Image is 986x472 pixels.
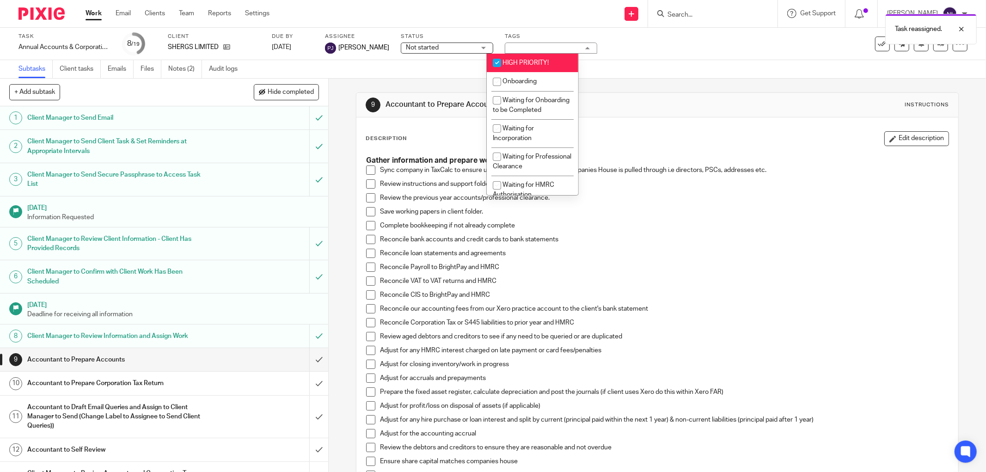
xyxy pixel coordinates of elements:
[27,135,209,158] h1: Client Manager to Send Client Task & Set Reminders at Appropriate Intervals
[380,207,949,216] p: Save working papers in client folder.
[9,353,22,366] div: 9
[380,179,949,189] p: Review instructions and support folder.
[18,60,53,78] a: Subtasks
[493,182,554,198] span: Waiting for HMRC Authorisation
[380,360,949,369] p: Adjust for closing inventory/work in progress
[884,131,949,146] button: Edit description
[141,60,161,78] a: Files
[366,98,380,112] div: 9
[86,9,102,18] a: Work
[406,44,439,51] span: Not started
[386,100,677,110] h1: Accountant to Prepare Accounts
[168,60,202,78] a: Notes (2)
[380,443,949,452] p: Review the debtors and creditors to ensure they are reasonable and not overdue
[132,42,140,47] small: /19
[502,60,549,66] span: HIGH PRIORITY!
[254,84,319,100] button: Hide completed
[493,125,534,141] span: Waiting for Incorporation
[380,415,949,424] p: Adjust for any hire purchase or loan interest and split by current (principal paid within the nex...
[145,9,165,18] a: Clients
[27,310,319,319] p: Deadline for receiving all information
[380,221,949,230] p: Complete bookkeeping if not already complete
[18,43,111,52] div: Annual Accounts &amp; Corporation Tax Return - January 31, 2025
[27,400,209,433] h1: Accountant to Draft Email Queries and Assign to Client Manager to Send (Change Label to Assignee ...
[380,235,949,244] p: Reconcile bank accounts and credit cards to bank statements
[272,33,313,40] label: Due by
[18,7,65,20] img: Pixie
[493,97,570,113] span: Waiting for Onboarding to be Completed
[208,9,231,18] a: Reports
[272,44,291,50] span: [DATE]
[380,304,949,313] p: Reconcile our accounting fees from our Xero practice account to the client's bank statement
[9,410,22,423] div: 11
[380,401,949,411] p: Adjust for profit/loss on disposal of assets (if applicable)
[9,237,22,250] div: 5
[380,387,949,397] p: Prepare the fixed asset register, calculate depreciation and post the journals (if client uses Xe...
[905,101,949,109] div: Instructions
[9,84,60,100] button: + Add subtask
[18,43,111,52] div: Annual Accounts & Corporation Tax Return - [DATE]
[27,298,319,310] h1: [DATE]
[168,33,260,40] label: Client
[380,457,949,466] p: Ensure share capital matches companies house
[209,60,245,78] a: Audit logs
[27,353,209,367] h1: Accountant to Prepare Accounts
[9,140,22,153] div: 2
[27,443,209,457] h1: Accountant to Self Review
[27,376,209,390] h1: Accountant to Prepare Corporation Tax Return
[366,157,534,164] strong: Gather information and prepare working papers
[18,33,111,40] label: Task
[380,193,949,202] p: Review the previous year accounts/professional clearance.
[943,6,957,21] img: svg%3E
[116,9,131,18] a: Email
[502,78,537,85] span: Onboarding
[380,318,949,327] p: Reconcile Corporation Tax or S445 liabilities to prior year and HMRC
[401,33,493,40] label: Status
[9,270,22,283] div: 6
[380,374,949,383] p: Adjust for accruals and prepayments
[128,38,140,49] div: 8
[9,173,22,186] div: 3
[380,429,949,438] p: Adjust for the accounting accrual
[380,346,949,355] p: Adjust for any HMRC interest charged on late payment or card fees/penalties
[27,329,209,343] h1: Client Manager to Review Information and Assign Work
[27,201,319,213] h1: [DATE]
[895,25,942,34] p: Task reassigned.
[179,9,194,18] a: Team
[9,377,22,390] div: 10
[380,166,949,175] p: Sync company in TaxCalc to ensure up to date information from Companies House is pulled through i...
[27,111,209,125] h1: Client Manager to Send Email
[325,33,389,40] label: Assignee
[168,43,219,52] p: SHERGS LIMITED
[268,89,314,96] span: Hide completed
[338,43,389,52] span: [PERSON_NAME]
[380,276,949,286] p: Reconcile VAT to VAT returns and HMRC
[245,9,269,18] a: Settings
[366,135,407,142] p: Description
[493,153,571,170] span: Waiting for Professional Clearance
[108,60,134,78] a: Emails
[9,330,22,343] div: 8
[325,43,336,54] img: svg%3E
[380,263,949,272] p: Reconcile Payroll to BrightPay and HMRC
[380,249,949,258] p: Reconcile loan statements and agreements
[9,443,22,456] div: 12
[27,213,319,222] p: Information Requested
[60,60,101,78] a: Client tasks
[27,265,209,288] h1: Client Manager to Confirm with Client Work Has Been Scheduled
[27,168,209,191] h1: Client Manager to Send Secure Passphrase to Access Task List
[380,290,949,300] p: Reconcile CIS to BrightPay and HMRC
[380,332,949,341] p: Review aged debtors and creditors to see if any need to be queried or are duplicated
[9,111,22,124] div: 1
[27,232,209,256] h1: Client Manager to Review Client Information - Client Has Provided Records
